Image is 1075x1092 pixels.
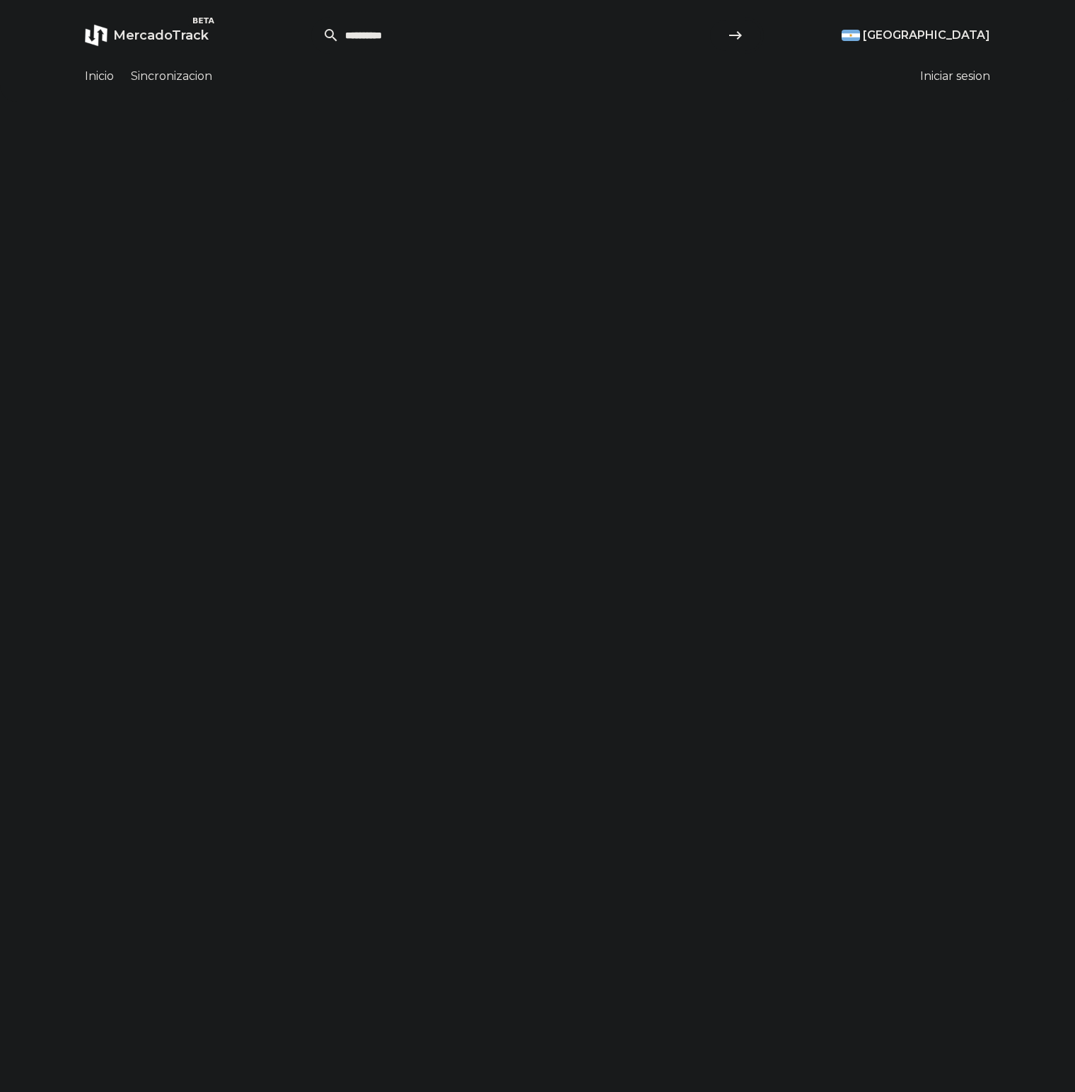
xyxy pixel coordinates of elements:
span: [GEOGRAPHIC_DATA] [863,27,990,44]
a: Sincronizacion [131,68,212,85]
button: Iniciar sesion [920,68,990,85]
span: MercadoTrack [113,28,209,43]
a: MercadoTrackBETA [85,24,209,47]
img: Argentina [842,30,860,41]
button: [GEOGRAPHIC_DATA] [842,27,990,44]
a: Inicio [85,68,114,85]
img: MercadoTrack [85,24,107,47]
span: BETA [187,14,220,28]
